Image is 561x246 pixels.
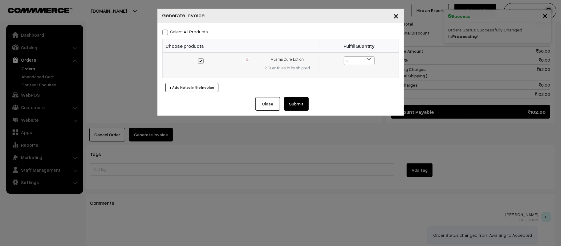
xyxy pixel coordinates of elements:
button: Close [389,6,404,25]
span: × [394,10,399,21]
div: Muama Cure Lotion [258,56,316,63]
label: Select all Products [162,28,208,35]
th: Fulfill Quantity [320,39,399,53]
span: 2 [344,56,375,65]
span: 2 [344,57,374,65]
h4: Generate Invoice [162,11,205,19]
img: 173063011540401000366399.jpg [245,57,249,62]
button: Submit [284,97,309,111]
div: 2 Quantities to be shipped [258,65,316,71]
button: + Add Notes in the Invoice [165,83,218,92]
button: Close [255,97,280,111]
th: Choose products [162,39,320,53]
